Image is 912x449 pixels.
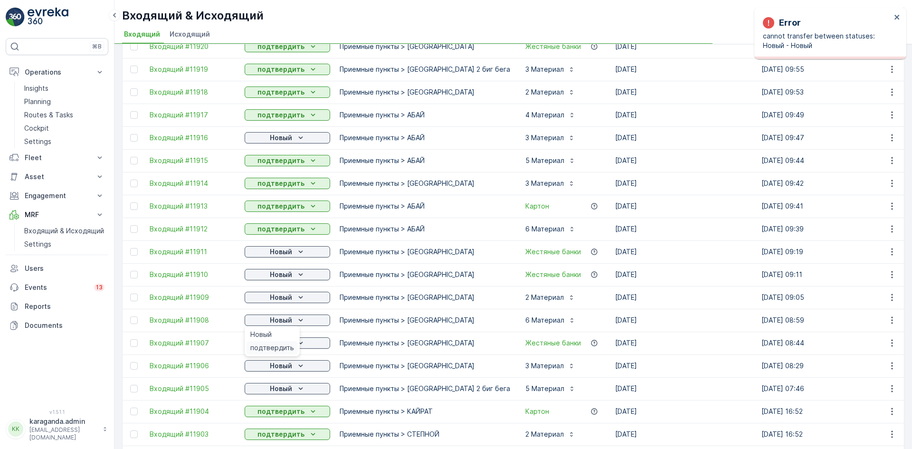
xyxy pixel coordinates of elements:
[150,407,235,416] a: Входящий #11904
[757,423,903,446] td: [DATE] 16:52
[525,270,581,279] span: Жестяные банки
[520,176,581,191] button: 3 Материал
[150,270,235,279] a: Входящий #11910
[150,179,235,188] a: Входящий #11914
[6,297,108,316] a: Reports
[25,210,89,220] p: MRF
[525,201,549,211] a: Картон
[150,430,235,439] a: Входящий #11903
[257,430,304,439] p: подтвердить
[29,417,98,426] p: karaganda.admin
[150,201,235,211] a: Входящий #11913
[757,354,903,377] td: [DATE] 08:29
[245,64,330,75] button: подтвердить
[520,85,581,100] button: 2 Материал
[245,406,330,417] button: подтвердить
[25,191,89,201] p: Engagement
[150,42,235,51] a: Входящий #11920
[25,283,88,292] p: Events
[779,16,801,29] p: Error
[150,384,235,393] a: Входящий #11905
[6,167,108,186] button: Asset
[6,259,108,278] a: Users
[150,87,235,97] a: Входящий #11918
[525,430,564,439] p: 2 Материал
[340,384,510,393] p: Приемные пункты > [GEOGRAPHIC_DATA] 2 биг бега
[610,309,757,332] td: [DATE]
[25,172,89,182] p: Asset
[610,126,757,149] td: [DATE]
[170,29,210,39] span: Исходящий
[92,43,102,50] p: ⌘B
[29,426,98,441] p: [EMAIL_ADDRESS][DOMAIN_NAME]
[610,58,757,81] td: [DATE]
[340,201,510,211] p: Приемные пункты > АБАЙ
[150,133,235,143] a: Входящий #11916
[525,133,564,143] p: 3 Материал
[25,153,89,162] p: Fleet
[245,326,300,356] ul: Новый
[525,247,581,257] a: Жестяные банки
[757,309,903,332] td: [DATE] 08:59
[257,42,304,51] p: подтвердить
[520,427,581,442] button: 2 Материал
[340,315,510,325] p: Приемные пункты > [GEOGRAPHIC_DATA]
[610,195,757,218] td: [DATE]
[130,294,138,301] div: Toggle Row Selected
[270,315,292,325] p: Новый
[20,95,108,108] a: Planning
[245,269,330,280] button: Новый
[25,67,89,77] p: Operations
[525,407,549,416] span: Картон
[96,284,103,291] p: 13
[610,332,757,354] td: [DATE]
[257,110,304,120] p: подтвердить
[340,42,510,51] p: Приемные пункты > [GEOGRAPHIC_DATA]
[340,224,510,234] p: Приемные пункты > АБАЙ
[250,343,294,353] span: подтвердить
[340,110,510,120] p: Приемные пункты > АБАЙ
[520,130,581,145] button: 3 Материал
[8,421,23,437] div: KK
[150,338,235,348] span: Входящий #11907
[25,321,104,330] p: Documents
[520,62,581,77] button: 3 Материал
[245,246,330,258] button: Новый
[610,423,757,446] td: [DATE]
[150,110,235,120] a: Входящий #11917
[245,429,330,440] button: подтвердить
[257,156,304,165] p: подтвердить
[150,156,235,165] a: Входящий #11915
[340,407,510,416] p: Приемные пункты > КАЙРАТ
[24,110,73,120] p: Routes & Tasks
[150,65,235,74] a: Входящий #11919
[150,247,235,257] a: Входящий #11911
[525,42,581,51] span: Жестяные банки
[24,84,48,93] p: Insights
[257,224,304,234] p: подтвердить
[20,135,108,148] a: Settings
[20,82,108,95] a: Insights
[245,315,330,326] button: Новый
[525,110,564,120] p: 4 Материал
[124,29,160,39] span: Входящий
[525,384,564,393] p: 5 Материал
[250,330,272,339] span: Новый
[20,108,108,122] a: Routes & Tasks
[6,205,108,224] button: MRF
[150,224,235,234] span: Входящий #11912
[130,66,138,73] div: Toggle Row Selected
[6,186,108,205] button: Engagement
[130,111,138,119] div: Toggle Row Selected
[270,293,292,302] p: Новый
[270,384,292,393] p: Новый
[757,240,903,263] td: [DATE] 09:19
[24,239,51,249] p: Settings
